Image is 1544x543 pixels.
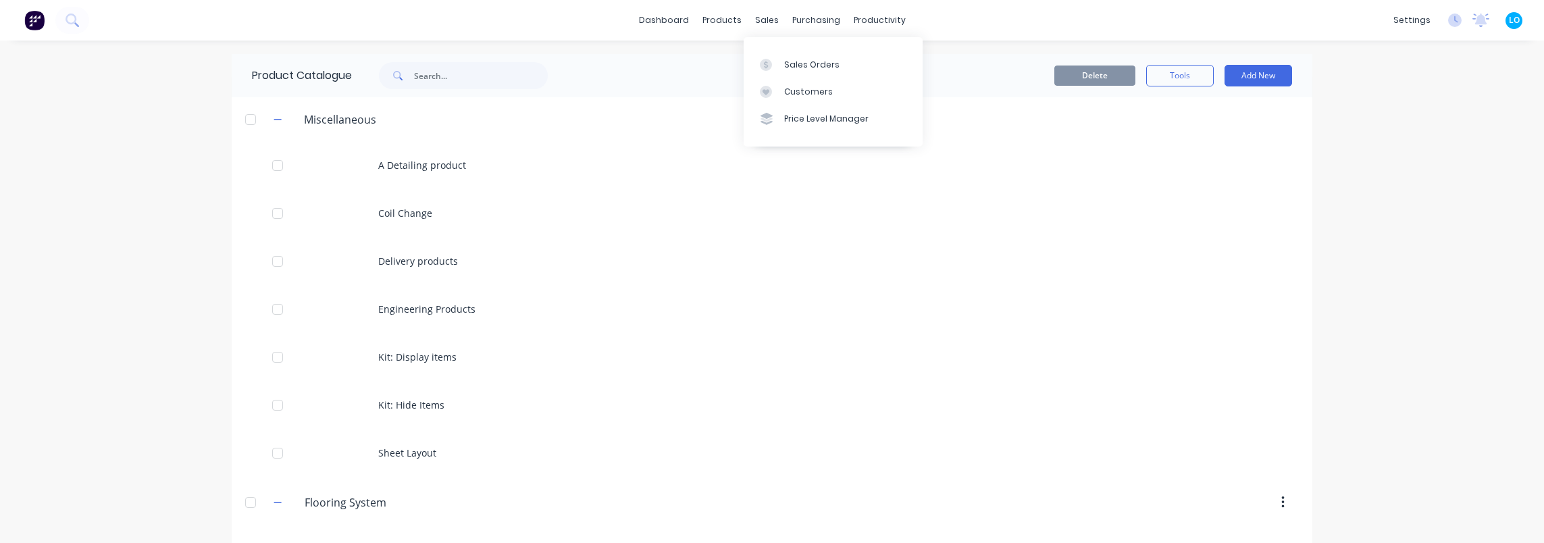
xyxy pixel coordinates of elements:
div: Customers [784,86,833,98]
div: Coil Change [232,189,1312,237]
div: Price Level Manager [784,113,869,125]
input: Search... [414,62,548,89]
span: LO [1509,14,1520,26]
button: Delete [1054,66,1135,86]
div: Engineering Products [232,285,1312,333]
div: Sales Orders [784,59,840,71]
div: purchasing [786,10,847,30]
iframe: Intercom live chat [1498,497,1530,529]
div: products [696,10,748,30]
div: Kit: Hide Items [232,381,1312,429]
a: Price Level Manager [744,105,923,132]
div: Miscellaneous [293,111,387,128]
a: Customers [744,78,923,105]
div: Kit: Display items [232,333,1312,381]
div: A Detailing product [232,141,1312,189]
div: Product Catalogue [232,54,352,97]
a: Sales Orders [744,51,923,78]
div: productivity [847,10,912,30]
div: Delivery products [232,237,1312,285]
div: sales [748,10,786,30]
img: Factory [24,10,45,30]
input: Enter category name [305,494,464,511]
button: Tools [1146,65,1214,86]
div: Sheet Layout [232,429,1312,477]
a: dashboard [632,10,696,30]
div: settings [1387,10,1437,30]
button: Add New [1225,65,1292,86]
